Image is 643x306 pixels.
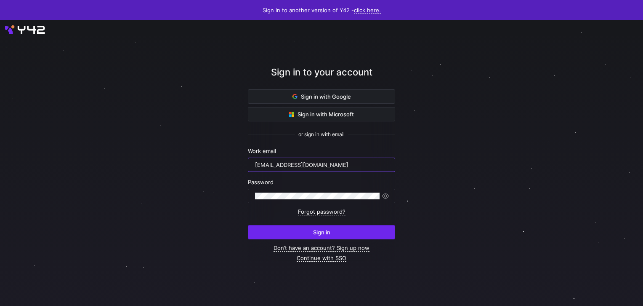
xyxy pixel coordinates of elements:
button: Sign in [248,225,395,239]
span: Sign in with Microsoft [289,111,354,118]
div: Sign in to your account [248,65,395,89]
span: Sign in [313,229,330,236]
span: Work email [248,148,276,154]
a: Continue with SSO [297,255,346,262]
a: Forgot password? [298,208,345,215]
span: Password [248,179,274,185]
button: Sign in with Google [248,89,395,104]
button: Sign in with Microsoft [248,107,395,121]
a: Don’t have an account? Sign up now [274,244,369,252]
span: Sign in with Google [292,93,351,100]
a: click here. [354,7,381,14]
span: or sign in with email [298,132,345,137]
